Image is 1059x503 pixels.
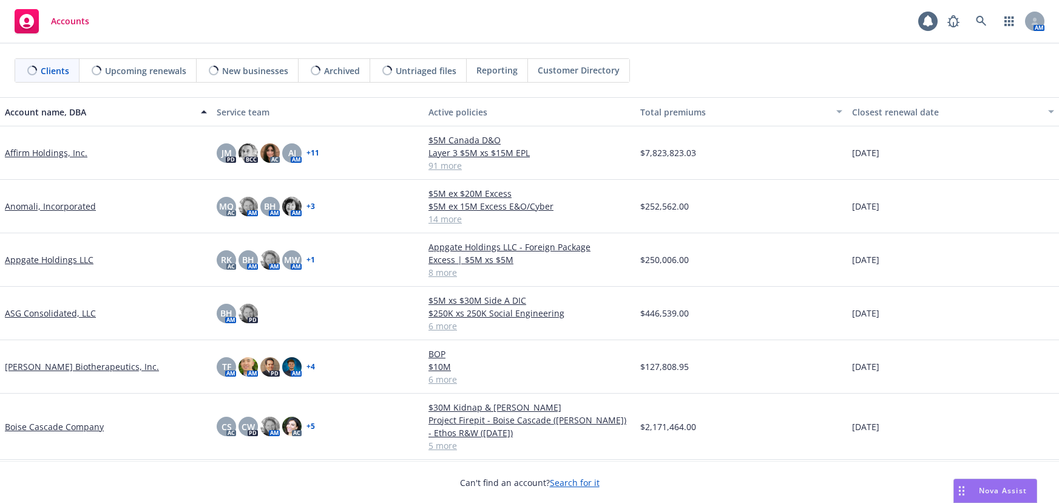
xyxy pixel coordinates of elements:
[852,200,879,213] span: [DATE]
[428,320,631,332] a: 6 more
[428,373,631,386] a: 6 more
[852,253,879,266] span: [DATE]
[640,307,689,320] span: $446,539.00
[239,197,258,216] img: photo
[428,106,631,118] div: Active policies
[260,143,280,163] img: photo
[306,203,315,210] a: + 3
[954,479,969,502] div: Drag to move
[306,149,319,157] a: + 11
[640,253,689,266] span: $250,006.00
[640,200,689,213] span: $252,562.00
[428,439,631,452] a: 5 more
[239,143,258,163] img: photo
[424,97,635,126] button: Active policies
[306,423,315,430] a: + 5
[222,146,232,159] span: JM
[428,307,631,320] a: $250K xs 250K Social Engineering
[550,477,600,488] a: Search for it
[640,420,696,433] span: $2,171,464.00
[5,420,104,433] a: Boise Cascade Company
[428,294,631,307] a: $5M xs $30M Side A DIC
[222,360,231,373] span: TF
[282,357,302,377] img: photo
[5,146,87,159] a: Affirm Holdings, Inc.
[51,16,89,26] span: Accounts
[428,347,631,360] a: BOP
[217,106,419,118] div: Service team
[852,420,879,433] span: [DATE]
[852,360,879,373] span: [DATE]
[428,187,631,200] a: $5M ex $20M Excess
[428,360,631,373] a: $10M
[239,357,258,377] img: photo
[852,307,879,320] span: [DATE]
[10,4,94,38] a: Accounts
[847,97,1059,126] button: Closest renewal date
[264,200,276,213] span: BH
[997,9,1021,33] a: Switch app
[5,307,96,320] a: ASG Consolidated, LLC
[41,64,69,77] span: Clients
[239,304,258,323] img: photo
[428,401,631,414] a: $30M Kidnap & [PERSON_NAME]
[428,200,631,213] a: $5M ex 15M Excess E&O/Cyber
[953,479,1037,503] button: Nova Assist
[428,134,631,146] a: $5M Canada D&O
[221,253,232,266] span: RK
[428,253,631,266] a: Excess | $5M xs $5M
[5,106,194,118] div: Account name, DBA
[969,9,993,33] a: Search
[212,97,424,126] button: Service team
[105,64,186,77] span: Upcoming renewals
[428,241,631,253] a: Appgate Holdings LLC - Foreign Package
[396,64,456,77] span: Untriaged files
[260,417,280,436] img: photo
[852,106,1041,118] div: Closest renewal date
[979,485,1027,496] span: Nova Assist
[242,420,255,433] span: CW
[324,64,360,77] span: Archived
[428,159,631,172] a: 91 more
[428,146,631,159] a: Layer 3 $5M xs $15M EPL
[288,146,296,159] span: AJ
[640,106,829,118] div: Total premiums
[260,357,280,377] img: photo
[428,414,631,439] a: Project Firepit - Boise Cascade ([PERSON_NAME]) - Ethos R&W ([DATE])
[428,266,631,279] a: 8 more
[635,97,847,126] button: Total premiums
[242,253,254,266] span: BH
[260,250,280,270] img: photo
[460,476,600,489] span: Can't find an account?
[5,200,96,213] a: Anomali, Incorporated
[852,146,879,159] span: [DATE]
[941,9,966,33] a: Report a Bug
[282,197,302,216] img: photo
[428,213,631,225] a: 14 more
[222,420,232,433] span: CS
[284,253,300,266] span: MW
[282,417,302,436] img: photo
[220,307,232,320] span: BH
[5,253,93,266] a: Appgate Holdings LLC
[219,200,234,213] span: MQ
[640,146,696,159] span: $7,823,823.03
[306,256,315,264] a: + 1
[476,64,518,77] span: Reporting
[5,360,159,373] a: [PERSON_NAME] Biotherapeutics, Inc.
[640,360,689,373] span: $127,808.95
[222,64,288,77] span: New businesses
[538,64,620,77] span: Customer Directory
[306,363,315,371] a: + 4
